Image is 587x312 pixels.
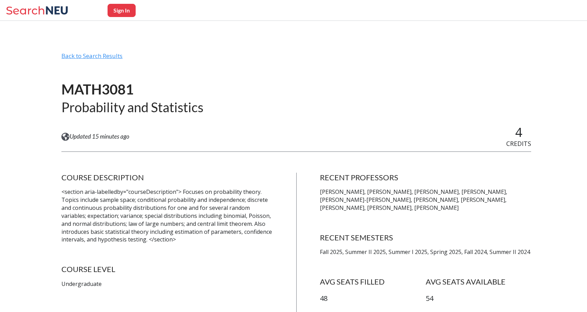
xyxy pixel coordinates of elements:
h1: MATH3081 [61,81,203,98]
p: Undergraduate [61,280,273,288]
span: Updated 15 minutes ago [70,133,129,140]
p: Fall 2025, Summer II 2025, Summer I 2025, Spring 2025, Fall 2024, Summer II 2024 [320,248,531,256]
h4: AVG SEATS FILLED [320,277,426,287]
p: 48 [320,294,426,304]
span: CREDITS [506,139,531,148]
h4: RECENT PROFESSORS [320,173,531,182]
div: Back to Search Results [61,52,531,65]
h4: RECENT SEMESTERS [320,233,531,243]
h4: COURSE LEVEL [61,264,273,274]
button: Sign In [108,4,136,17]
h2: Probability and Statistics [61,99,203,116]
h4: AVG SEATS AVAILABLE [426,277,531,287]
span: 4 [515,124,522,141]
h4: COURSE DESCRIPTION [61,173,273,182]
p: 54 [426,294,531,304]
p: [PERSON_NAME], [PERSON_NAME], [PERSON_NAME], [PERSON_NAME], [PERSON_NAME]-[PERSON_NAME], [PERSON_... [320,188,531,212]
p: <section aria-labelledby="courseDescription"> Focuses on probability theory. Topics include sampl... [61,188,273,244]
